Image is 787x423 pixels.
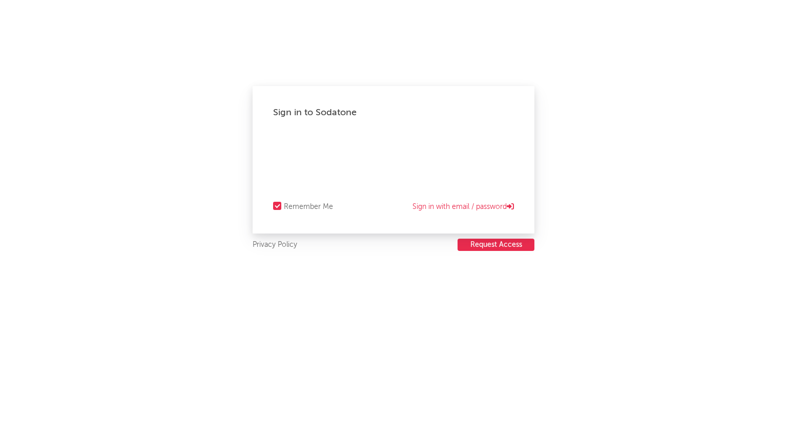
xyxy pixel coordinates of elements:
div: Remember Me [284,201,333,213]
a: Sign in with email / password [412,201,514,213]
button: Request Access [458,239,534,251]
div: Sign in to Sodatone [273,107,514,119]
a: Privacy Policy [253,239,297,251]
